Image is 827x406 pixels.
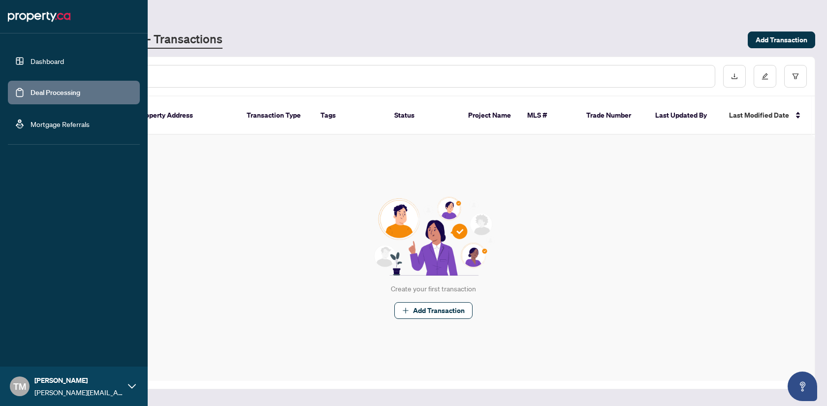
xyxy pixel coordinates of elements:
th: Last Modified Date [721,96,810,135]
button: Open asap [788,372,817,401]
div: Create your first transaction [391,283,476,294]
span: Last Modified Date [729,110,789,121]
th: Status [386,96,460,135]
button: edit [754,65,776,88]
span: Add Transaction [756,32,807,48]
th: Trade Number [578,96,647,135]
button: download [723,65,746,88]
a: Dashboard [31,57,64,65]
span: Add Transaction [413,303,465,318]
img: Null State Icon [370,197,497,276]
th: MLS # [519,96,578,135]
span: edit [762,73,768,80]
th: Project Name [460,96,519,135]
th: Transaction Type [239,96,313,135]
span: plus [402,307,409,314]
span: [PERSON_NAME][EMAIL_ADDRESS][DOMAIN_NAME] [34,387,123,398]
span: filter [792,73,799,80]
span: download [731,73,738,80]
img: logo [8,9,70,25]
th: Last Updated By [647,96,721,135]
button: Add Transaction [748,31,815,48]
button: Add Transaction [394,302,473,319]
a: Deal Processing [31,88,80,97]
button: filter [784,65,807,88]
th: Tags [313,96,386,135]
a: Mortgage Referrals [31,120,90,128]
span: [PERSON_NAME] [34,375,123,386]
span: TM [13,379,26,393]
th: Property Address [130,96,239,135]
